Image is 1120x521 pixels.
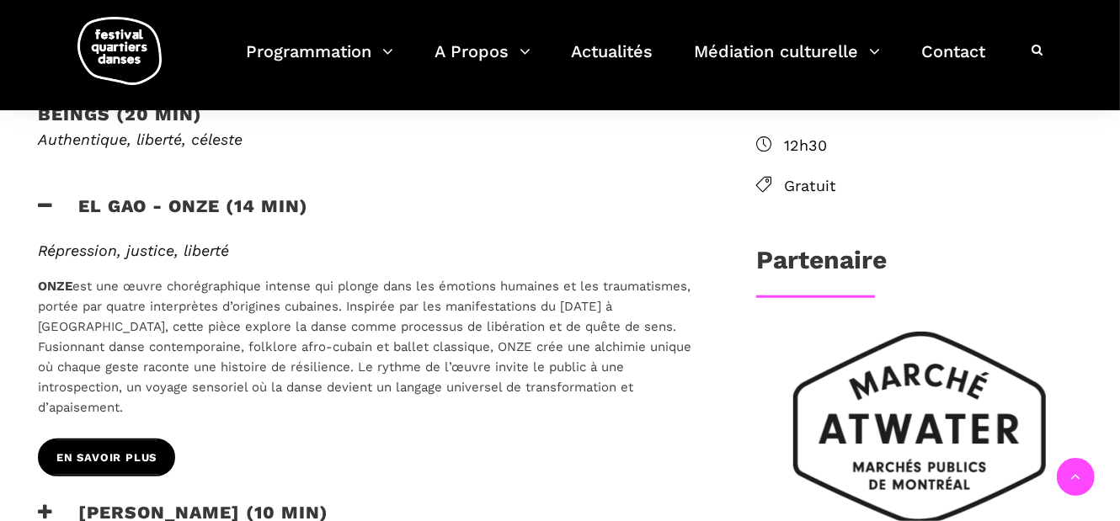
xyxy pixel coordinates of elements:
img: logo-fqd-med [77,17,162,85]
span: Gratuit [784,174,1082,199]
span: 12h30 [784,134,1082,158]
h3: EL GAO - ONZE (14 min) [38,195,308,237]
em: Authentique, liberté, céleste [38,130,243,148]
a: Actualités [572,37,653,87]
a: Contact [921,37,985,87]
a: Médiation culturelle [694,37,880,87]
span: est une œuvre chorégraphique intense qui plonge dans les émotions humaines et les traumatismes, p... [38,279,691,415]
span: EN SAVOIR PLUS [56,449,157,467]
strong: ONZE [38,279,72,294]
em: Répression, justice, liberté [38,242,229,259]
a: A Propos [435,37,531,87]
h3: Partenaire [756,245,887,287]
a: EN SAVOIR PLUS [38,439,175,476]
a: Programmation [246,37,393,87]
